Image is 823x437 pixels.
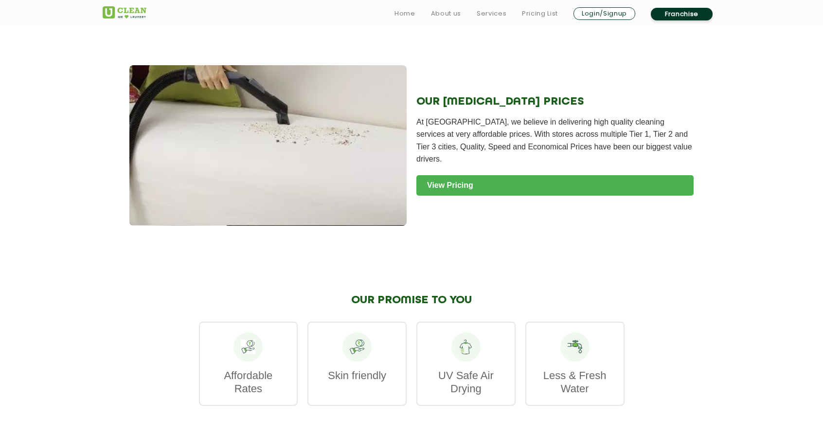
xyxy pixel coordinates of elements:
[416,95,694,108] h2: OUR [MEDICAL_DATA] PRICES
[573,7,635,20] a: Login/Signup
[416,116,694,165] p: At [GEOGRAPHIC_DATA], we believe in delivering high quality cleaning services at very affordable ...
[431,8,461,19] a: About us
[210,369,287,395] p: Affordable Rates
[522,8,558,19] a: Pricing List
[651,8,713,20] a: Franchise
[394,8,415,19] a: Home
[318,369,396,382] p: Skin friendly
[477,8,506,19] a: Services
[103,6,146,18] img: UClean Laundry and Dry Cleaning
[416,175,694,196] a: View Pricing
[129,65,407,226] img: Sofa Cleaning Service
[199,294,625,307] h2: OUR PROMISE TO YOU
[536,369,614,395] p: Less & Fresh Water
[427,369,505,395] p: UV Safe Air Drying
